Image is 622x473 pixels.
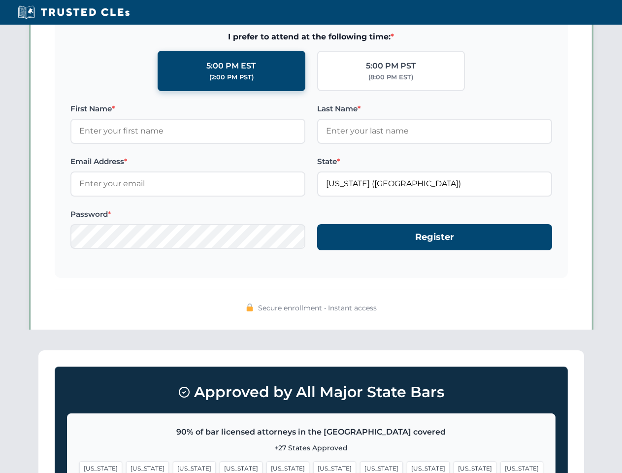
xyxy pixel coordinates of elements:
[317,171,552,196] input: Florida (FL)
[70,31,552,43] span: I prefer to attend at the following time:
[70,156,305,168] label: Email Address
[79,442,543,453] p: +27 States Approved
[317,224,552,250] button: Register
[366,60,416,72] div: 5:00 PM PST
[79,426,543,439] p: 90% of bar licensed attorneys in the [GEOGRAPHIC_DATA] covered
[70,103,305,115] label: First Name
[206,60,256,72] div: 5:00 PM EST
[70,208,305,220] label: Password
[70,119,305,143] input: Enter your first name
[246,304,254,311] img: 🔒
[317,156,552,168] label: State
[258,303,377,313] span: Secure enrollment • Instant access
[67,379,556,405] h3: Approved by All Major State Bars
[15,5,132,20] img: Trusted CLEs
[70,171,305,196] input: Enter your email
[368,72,413,82] div: (8:00 PM EST)
[209,72,254,82] div: (2:00 PM PST)
[317,119,552,143] input: Enter your last name
[317,103,552,115] label: Last Name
